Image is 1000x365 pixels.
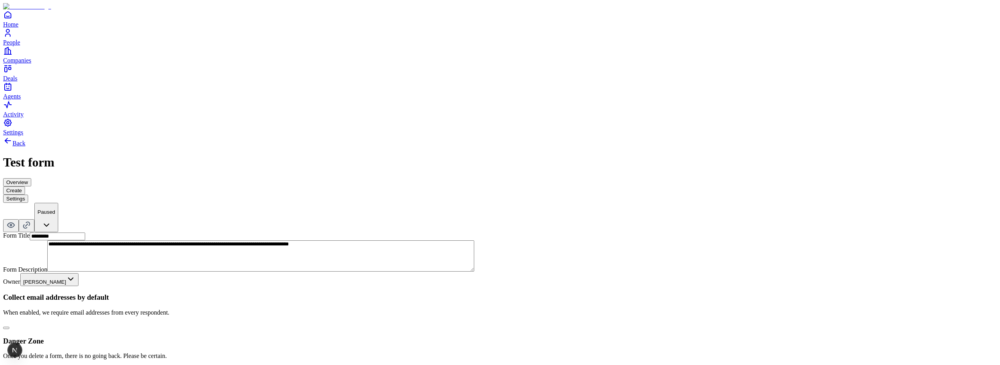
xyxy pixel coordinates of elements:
[3,10,997,28] a: Home
[3,111,23,118] span: Activity
[3,278,20,285] label: Owner
[3,118,997,136] a: Settings
[3,64,997,82] a: Deals
[3,155,997,170] h1: Test form
[3,293,997,302] h3: Collect email addresses by default
[3,337,997,345] h3: Danger Zone
[3,195,28,203] button: Settings
[3,82,997,100] a: Agents
[3,3,51,10] img: Item Brain Logo
[3,46,997,64] a: Companies
[3,266,47,273] label: Form Description
[3,100,997,118] a: Activity
[3,309,997,316] p: When enabled, we require email addresses from every respondent.
[3,178,31,186] button: Overview
[3,57,31,64] span: Companies
[3,232,30,239] label: Form Title
[3,93,21,100] span: Agents
[3,186,25,195] button: Create
[3,75,17,82] span: Deals
[3,21,18,28] span: Home
[3,140,25,147] a: Back
[3,39,20,46] span: People
[3,129,23,136] span: Settings
[3,28,997,46] a: People
[3,352,997,360] p: Once you delete a form, there is no going back. Please be certain.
